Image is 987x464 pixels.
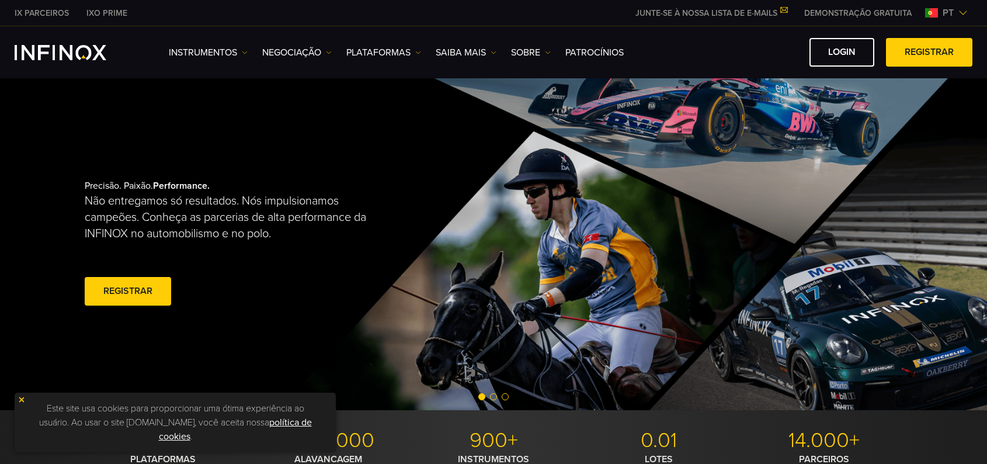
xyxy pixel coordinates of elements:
a: Patrocínios [565,46,624,60]
div: Precisão. Paixão. [85,161,453,327]
p: 14.000+ [746,428,902,453]
a: Registrar [85,277,171,306]
span: Go to slide 3 [502,393,509,400]
a: INFINOX [78,7,136,19]
a: JUNTE-SE À NOSSA LISTA DE E-MAILS [627,8,795,18]
p: 0.01 [581,428,737,453]
a: SOBRE [511,46,551,60]
a: Saiba mais [436,46,496,60]
a: INFINOX [6,7,78,19]
span: pt [938,6,958,20]
p: Não entregamos só resultados. Nós impulsionamos campeões. Conheça as parcerias de alta performanc... [85,193,379,242]
a: PLATAFORMAS [346,46,421,60]
a: NEGOCIAÇÃO [262,46,332,60]
a: Instrumentos [169,46,248,60]
a: Login [809,38,874,67]
img: yellow close icon [18,396,26,404]
span: Go to slide 1 [478,393,485,400]
a: INFINOX MENU [795,7,920,19]
p: Este site usa cookies para proporcionar uma ótima experiência ao usuário. Ao usar o site [DOMAIN_... [20,399,330,446]
strong: Performance. [153,180,210,192]
a: Registrar [886,38,972,67]
a: INFINOX Logo [15,45,134,60]
span: Go to slide 2 [490,393,497,400]
p: 900+ [415,428,572,453]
